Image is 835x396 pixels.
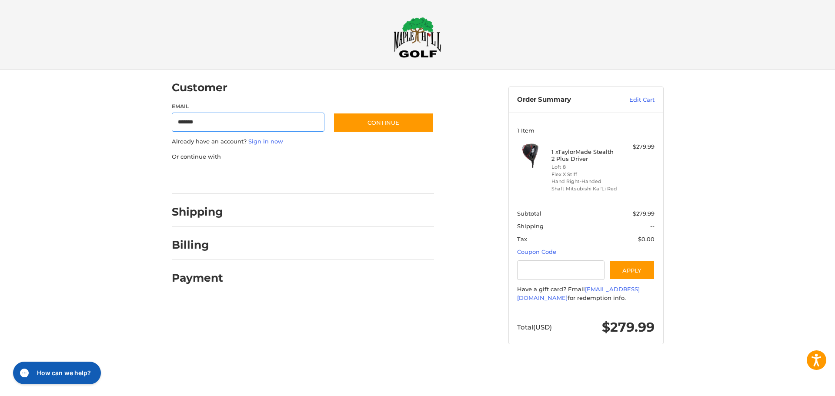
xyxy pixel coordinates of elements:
div: $279.99 [620,143,655,151]
h3: 1 Item [517,127,655,134]
button: Continue [333,113,434,133]
h2: Shipping [172,205,223,219]
a: Sign in now [248,138,283,145]
iframe: PayPal-venmo [316,170,381,185]
span: Shipping [517,223,544,230]
span: $279.99 [602,319,655,335]
li: Loft 8 [551,163,618,171]
h2: Customer [172,81,227,94]
img: Maple Hill Golf [394,17,441,58]
iframe: PayPal-paylater [243,170,308,185]
p: Or continue with [172,153,434,161]
span: $0.00 [638,236,655,243]
iframe: Gorgias live chat messenger [9,359,104,387]
a: Coupon Code [517,248,556,255]
h2: Payment [172,271,223,285]
span: $279.99 [633,210,655,217]
span: Subtotal [517,210,541,217]
span: -- [650,223,655,230]
li: Hand Right-Handed [551,178,618,185]
h3: Order Summary [517,96,611,104]
h4: 1 x TaylorMade Stealth 2 Plus Driver [551,148,618,163]
input: Gift Certificate or Coupon Code [517,260,605,280]
div: Have a gift card? Email for redemption info. [517,285,655,302]
p: Already have an account? [172,137,434,146]
li: Flex X Stiff [551,171,618,178]
iframe: PayPal-paypal [169,170,234,185]
a: Edit Cart [611,96,655,104]
a: [EMAIL_ADDRESS][DOMAIN_NAME] [517,286,640,301]
h2: Billing [172,238,223,252]
li: Shaft Mitsubishi Kai'Li Red [551,185,618,193]
span: Total (USD) [517,323,552,331]
label: Email [172,103,325,110]
span: Tax [517,236,527,243]
iframe: Google Customer Reviews [763,373,835,396]
button: Apply [609,260,655,280]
